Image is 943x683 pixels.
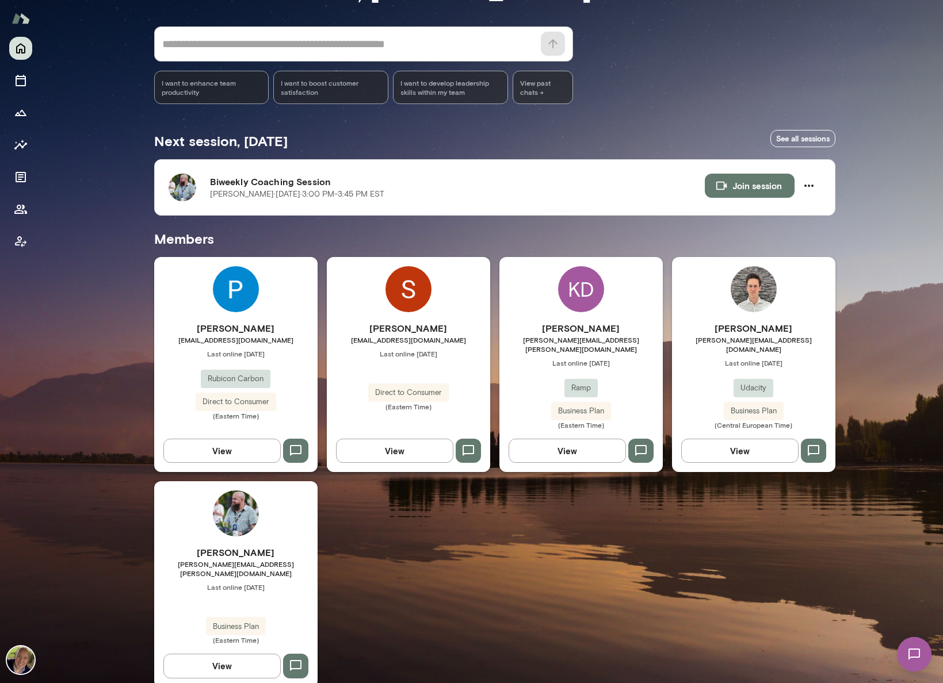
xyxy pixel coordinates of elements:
[705,174,795,198] button: Join session
[724,405,784,417] span: Business Plan
[9,69,32,92] button: Sessions
[9,133,32,156] button: Insights
[672,321,835,335] h6: [PERSON_NAME]
[672,420,835,429] span: (Central European Time)
[9,198,32,221] button: Members
[385,266,432,312] img: Savas Konstadinidis
[9,230,32,253] button: Client app
[770,130,835,148] a: See all sessions
[327,402,490,411] span: (Eastern Time)
[196,396,276,408] span: Direct to Consumer
[163,439,281,463] button: View
[154,635,318,644] span: (Eastern Time)
[327,335,490,344] span: [EMAIL_ADDRESS][DOMAIN_NAME]
[336,439,453,463] button: View
[213,266,259,312] img: Parth Patel
[273,71,388,104] div: I want to boost customer satisfaction
[154,559,318,578] span: [PERSON_NAME][EMAIL_ADDRESS][PERSON_NAME][DOMAIN_NAME]
[327,349,490,358] span: Last online [DATE]
[210,175,705,189] h6: Biweekly Coaching Session
[513,71,572,104] span: View past chats ->
[154,546,318,559] h6: [PERSON_NAME]
[154,335,318,344] span: [EMAIL_ADDRESS][DOMAIN_NAME]
[154,582,318,592] span: Last online [DATE]
[154,411,318,420] span: (Eastern Time)
[327,321,490,335] h6: [PERSON_NAME]
[509,439,626,463] button: View
[400,78,501,97] span: I want to develop leadership skills within my team
[9,101,32,124] button: Growth Plan
[154,321,318,335] h6: [PERSON_NAME]
[210,189,384,200] p: [PERSON_NAME] · [DATE] · 3:00 PM-3:45 PM EST
[213,490,259,536] img: Jeremy Rhoades
[9,166,32,189] button: Documents
[7,646,35,674] img: David McPherson
[12,7,30,29] img: Mento
[163,654,281,678] button: View
[731,266,777,312] img: Philipp Krank
[499,358,663,367] span: Last online [DATE]
[499,335,663,354] span: [PERSON_NAME][EMAIL_ADDRESS][PERSON_NAME][DOMAIN_NAME]
[564,382,598,394] span: Ramp
[551,405,611,417] span: Business Plan
[206,621,266,632] span: Business Plan
[201,373,270,385] span: Rubicon Carbon
[499,321,663,335] h6: [PERSON_NAME]
[162,78,262,97] span: I want to enhance team productivity
[734,382,773,394] span: Udacity
[558,266,604,312] div: KD
[499,420,663,429] span: (Eastern Time)
[368,387,449,398] span: Direct to Consumer
[672,335,835,354] span: [PERSON_NAME][EMAIL_ADDRESS][DOMAIN_NAME]
[154,71,269,104] div: I want to enhance team productivity
[154,229,835,248] h5: Members
[281,78,381,97] span: I want to boost customer satisfaction
[672,358,835,367] span: Last online [DATE]
[9,37,32,60] button: Home
[154,132,288,150] h5: Next session, [DATE]
[154,349,318,358] span: Last online [DATE]
[393,71,508,104] div: I want to develop leadership skills within my team
[681,439,799,463] button: View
